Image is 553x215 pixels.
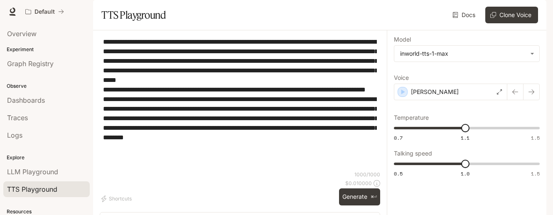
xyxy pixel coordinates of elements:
[339,188,380,205] button: Generate⌘⏎
[22,3,68,20] button: All workspaces
[100,192,135,205] button: Shortcuts
[394,37,411,42] p: Model
[411,88,459,96] p: [PERSON_NAME]
[101,7,166,23] h1: TTS Playground
[461,170,469,177] span: 1.0
[531,134,540,141] span: 1.5
[394,75,409,81] p: Voice
[394,134,403,141] span: 0.7
[394,151,432,156] p: Talking speed
[371,195,377,200] p: ⌘⏎
[34,8,55,15] p: Default
[461,134,469,141] span: 1.1
[451,7,479,23] a: Docs
[485,7,538,23] button: Clone Voice
[400,49,526,58] div: inworld-tts-1-max
[531,170,540,177] span: 1.5
[394,115,429,121] p: Temperature
[394,170,403,177] span: 0.5
[394,46,539,62] div: inworld-tts-1-max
